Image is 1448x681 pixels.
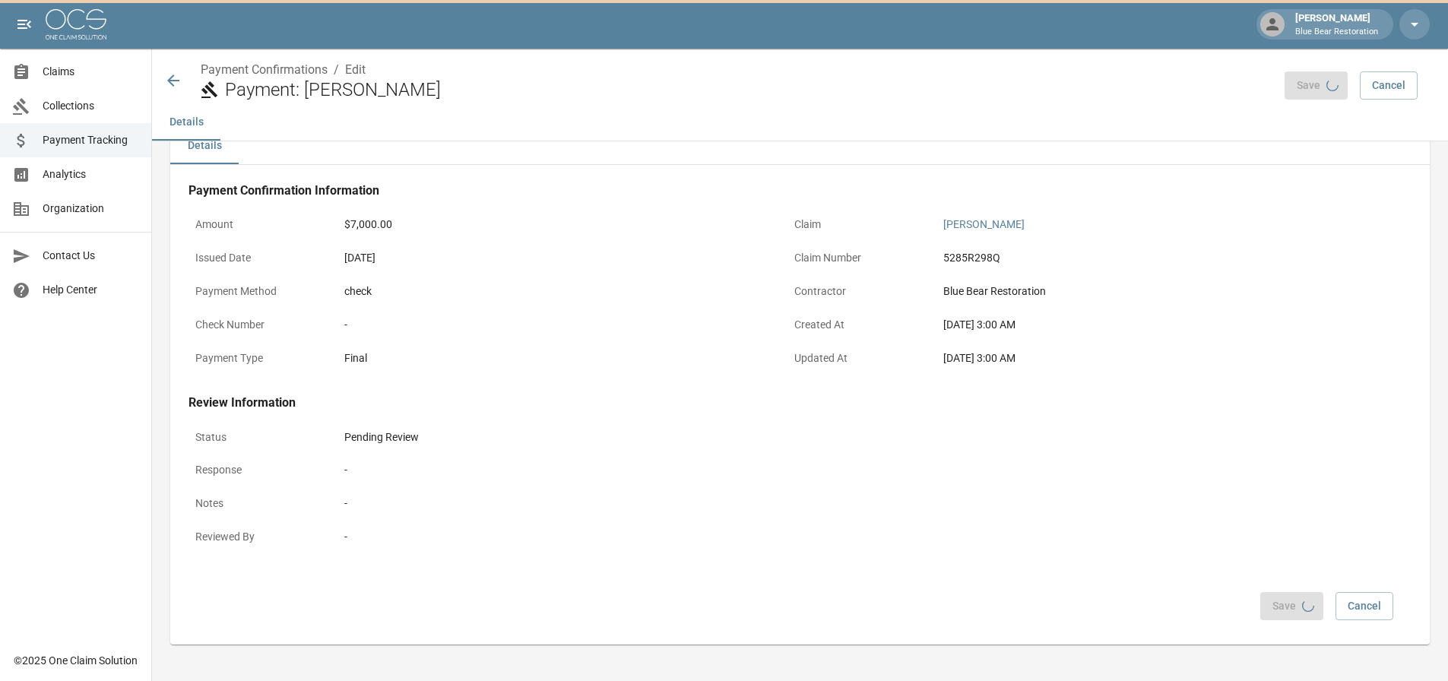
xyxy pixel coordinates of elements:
[1295,26,1378,39] p: Blue Bear Restoration
[189,183,1368,198] h4: Payment Confirmation Information
[943,283,1361,299] div: Blue Bear Restoration
[344,462,1361,478] div: -
[345,62,366,77] a: Edit
[344,317,762,333] div: -
[43,132,139,148] span: Payment Tracking
[787,344,924,373] p: Updated At
[344,429,1361,445] div: Pending Review
[43,282,139,298] span: Help Center
[943,350,1361,366] div: [DATE] 3:00 AM
[189,210,325,239] p: Amount
[152,104,1448,141] div: anchor tabs
[189,423,325,452] p: Status
[943,250,1361,266] div: 5285R298Q
[189,455,325,485] p: Response
[43,248,139,264] span: Contact Us
[1360,71,1418,100] a: Cancel
[46,9,106,40] img: ocs-logo-white-transparent.png
[344,350,762,366] div: Final
[170,128,1430,164] div: details tabs
[344,496,1361,512] div: -
[344,217,762,233] div: $7,000.00
[225,79,1272,101] h2: Payment: [PERSON_NAME]
[189,522,325,552] p: Reviewed By
[943,317,1361,333] div: [DATE] 3:00 AM
[344,250,762,266] div: [DATE]
[344,529,1361,545] div: -
[201,61,1272,79] nav: breadcrumb
[189,277,325,306] p: Payment Method
[1289,11,1384,38] div: [PERSON_NAME]
[787,310,924,340] p: Created At
[787,210,924,239] p: Claim
[189,310,325,340] p: Check Number
[1336,592,1393,620] a: Cancel
[43,166,139,182] span: Analytics
[201,62,328,77] a: Payment Confirmations
[787,243,924,273] p: Claim Number
[189,395,1368,410] h4: Review Information
[189,489,325,518] p: Notes
[334,61,339,79] li: /
[787,277,924,306] p: Contractor
[14,653,138,668] div: © 2025 One Claim Solution
[943,218,1025,230] a: [PERSON_NAME]
[170,128,239,164] button: Details
[344,283,762,299] div: check
[43,64,139,80] span: Claims
[189,344,325,373] p: Payment Type
[189,243,325,273] p: Issued Date
[43,98,139,114] span: Collections
[43,201,139,217] span: Organization
[152,104,220,141] button: Details
[9,9,40,40] button: open drawer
